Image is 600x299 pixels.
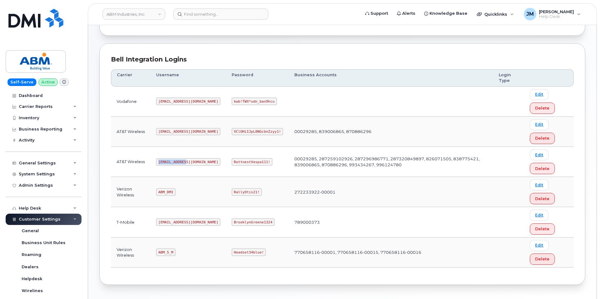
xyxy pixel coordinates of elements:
[156,218,220,226] code: [EMAIL_ADDRESS][DOMAIN_NAME]
[156,248,175,256] code: ABM_S_M
[371,10,388,17] span: Support
[530,193,555,204] button: Delete
[484,12,507,17] span: Quicklinks
[173,8,268,20] input: Find something...
[535,135,550,141] span: Delete
[232,98,276,105] code: kwb!TWX*udn_ban9hcu
[111,147,150,177] td: AT&T Wireless
[530,223,555,235] button: Delete
[111,69,150,87] th: Carrier
[472,8,518,20] div: Quicklinks
[156,98,220,105] code: [EMAIL_ADDRESS][DOMAIN_NAME]
[111,55,574,64] div: Bell Integration Logins
[535,256,550,262] span: Delete
[289,238,493,268] td: 770658116-00001, 770658116-00015, 770658116-00016
[535,196,550,202] span: Delete
[232,248,266,256] code: Headset34blue!
[232,158,272,166] code: RottnestVespa111!
[392,7,420,20] a: Alerts
[226,69,289,87] th: Password
[493,69,524,87] th: Login Type
[111,177,150,207] td: Verizon Wireless
[402,10,415,17] span: Alerts
[535,105,550,111] span: Delete
[111,207,150,237] td: T-Mobile
[530,163,555,174] button: Delete
[530,240,549,251] a: Edit
[289,177,493,207] td: 272233922-00001
[535,226,550,232] span: Delete
[539,14,574,19] span: Help Desk
[232,188,261,196] code: RallyOtis21!
[156,188,175,196] code: ABM_DMI
[156,158,220,166] code: [EMAIL_ADDRESS][DOMAIN_NAME]
[519,8,585,20] div: Jonas Mutoke
[289,69,493,87] th: Business Accounts
[526,10,534,18] span: JM
[150,69,226,87] th: Username
[530,210,549,221] a: Edit
[111,117,150,147] td: AT&T Wireless
[530,179,549,190] a: Edit
[535,166,550,172] span: Delete
[156,128,220,136] code: [EMAIL_ADDRESS][DOMAIN_NAME]
[530,89,549,100] a: Edit
[530,254,555,265] button: Delete
[232,128,283,136] code: VClOHiIJpL0NGcbnZzyy1!
[289,147,493,177] td: 00029285, 287259102926, 287296986771, 287320849897, 826071505, 838775421, 839006865, 870886296, 9...
[530,133,555,144] button: Delete
[289,117,493,147] td: 00029285, 839006865, 870886296
[232,218,274,226] code: BrooklynGreene1324
[530,119,549,130] a: Edit
[111,87,150,117] td: Vodafone
[103,8,165,20] a: ABM Industries, Inc.
[289,207,493,237] td: 789000373
[361,7,392,20] a: Support
[429,10,467,17] span: Knowledge Base
[530,103,555,114] button: Delete
[420,7,472,20] a: Knowledge Base
[530,149,549,160] a: Edit
[539,9,574,14] span: [PERSON_NAME]
[111,238,150,268] td: Verizon Wireless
